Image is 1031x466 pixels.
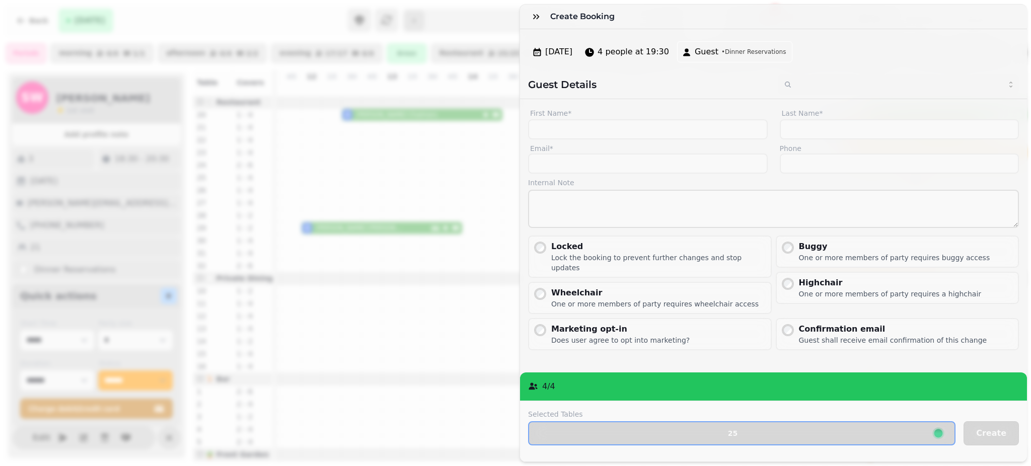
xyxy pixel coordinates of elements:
[528,178,1019,188] label: Internal Note
[550,11,619,23] h3: Create Booking
[551,287,759,299] div: Wheelchair
[799,277,982,289] div: Highchair
[799,323,987,335] div: Confirmation email
[976,429,1006,437] span: Create
[528,409,955,419] label: Selected Tables
[551,323,690,335] div: Marketing opt-in
[799,289,982,299] div: One or more members of party requires a highchair
[598,46,669,58] span: 4 people at 19:30
[551,253,767,273] div: Lock the booking to prevent further changes and stop updates
[799,335,987,345] div: Guest shall receive email confirmation of this change
[780,107,1019,119] label: Last Name*
[528,421,955,445] button: 25
[528,77,770,92] h2: Guest Details
[721,48,786,56] span: • Dinner Reservations
[551,241,767,253] div: Locked
[695,46,718,58] span: Guest
[542,380,555,393] p: 4 / 4
[799,241,990,253] div: Buggy
[528,107,768,119] label: First Name*
[545,46,572,58] span: [DATE]
[780,143,1019,153] label: Phone
[799,253,990,263] div: One or more members of party requires buggy access
[528,143,768,153] label: Email*
[964,421,1019,445] button: Create
[728,430,738,437] p: 25
[551,335,690,345] div: Does user agree to opt into marketing?
[551,299,759,309] div: One or more members of party requires wheelchair access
